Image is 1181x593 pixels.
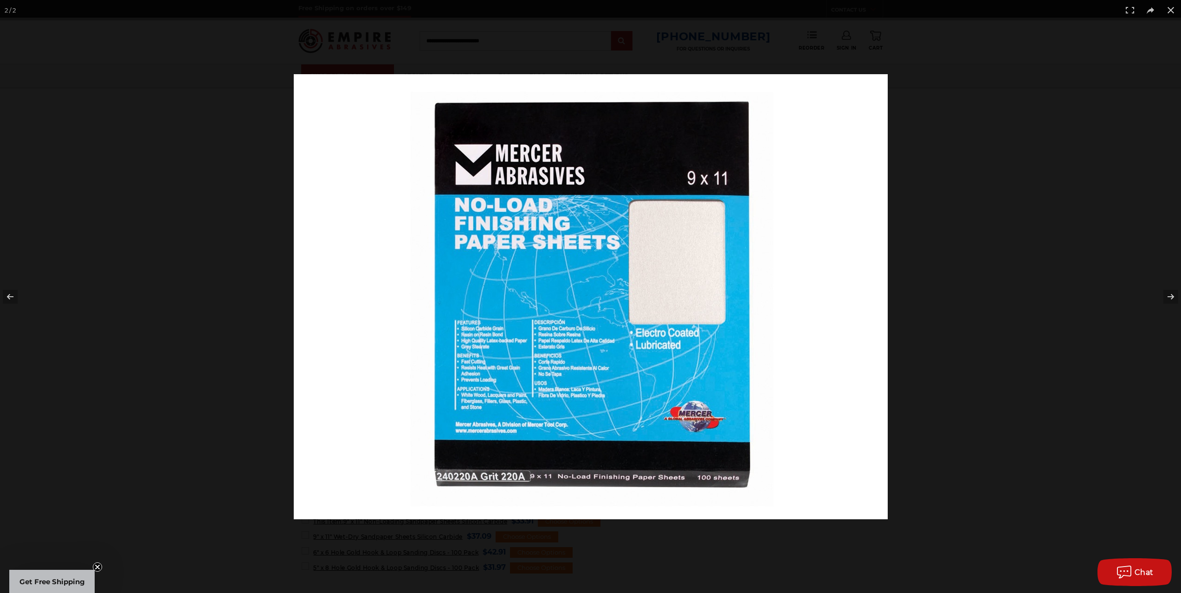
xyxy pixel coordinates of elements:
[9,570,95,593] div: Get Free ShippingClose teaser
[1097,558,1172,586] button: Chat
[1149,274,1181,320] button: Next (arrow right)
[1135,568,1154,577] span: Chat
[93,562,102,572] button: Close teaser
[294,74,888,519] img: No_Load_Silicon_Carbide_Sandpaper_Pack__84058.1570197513.jpg
[19,577,85,586] span: Get Free Shipping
